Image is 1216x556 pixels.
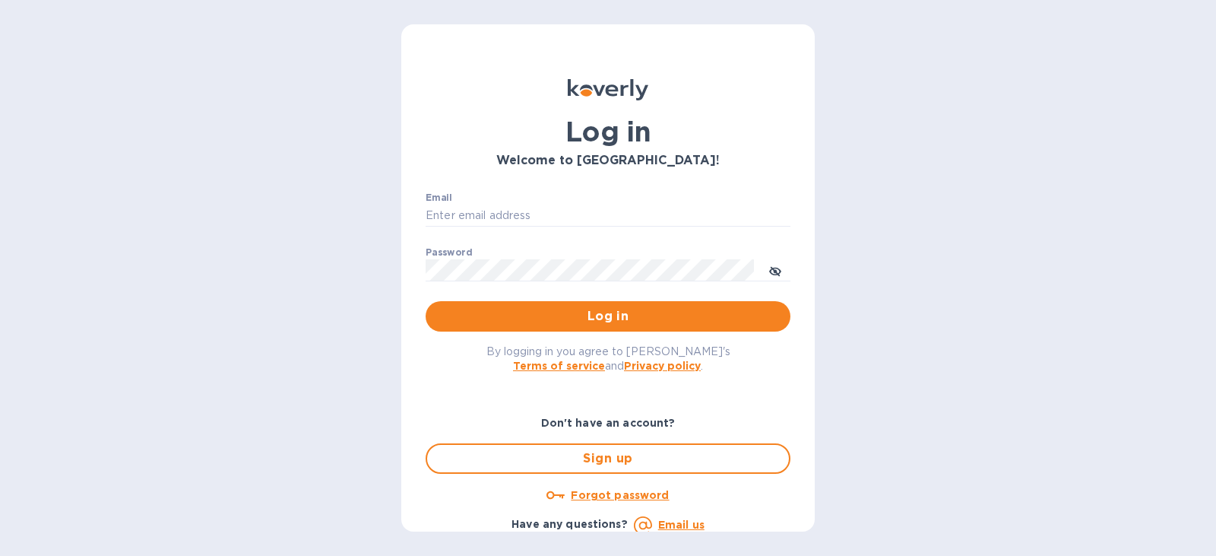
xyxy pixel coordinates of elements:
[426,301,790,332] button: Log in
[571,489,669,501] u: Forgot password
[760,255,790,285] button: toggle password visibility
[426,443,790,474] button: Sign up
[513,360,605,372] a: Terms of service
[426,154,790,168] h3: Welcome to [GEOGRAPHIC_DATA]!
[658,519,705,531] a: Email us
[511,518,628,530] b: Have any questions?
[486,345,730,372] span: By logging in you agree to [PERSON_NAME]'s and .
[541,417,676,429] b: Don't have an account?
[438,307,778,326] span: Log in
[426,116,790,148] h1: Log in
[624,360,701,372] a: Privacy policy
[426,205,790,227] input: Enter email address
[426,248,472,257] label: Password
[568,79,648,100] img: Koverly
[426,193,452,202] label: Email
[439,450,777,468] span: Sign up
